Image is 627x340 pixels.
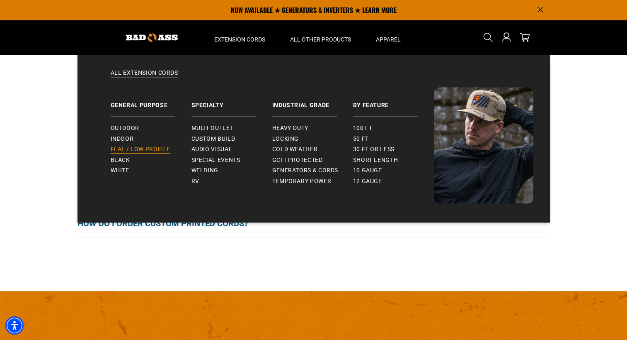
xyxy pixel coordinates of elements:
[111,155,191,166] a: Black
[191,125,234,132] span: Multi-Outlet
[191,144,272,155] a: Audio Visual
[111,125,139,132] span: Outdoor
[353,87,434,116] a: By Feature
[272,125,308,132] span: Heavy-Duty
[191,146,232,153] span: Audio Visual
[290,36,351,43] span: All Other Products
[272,134,353,144] a: Locking
[77,209,550,237] button: How do I order custom printed cords?
[272,155,353,166] a: GCFI-Protected
[191,134,272,144] a: Custom Build
[191,135,235,143] span: Custom Build
[500,20,513,55] a: Open this option
[353,157,398,164] span: Short Length
[214,36,265,43] span: Extension Cords
[353,178,382,185] span: 12 gauge
[111,167,129,174] span: White
[376,36,401,43] span: Apparel
[353,155,434,166] a: Short Length
[353,144,434,155] a: 30 ft or less
[518,32,531,42] a: cart
[482,31,495,44] summary: Search
[111,144,191,155] a: Flat / Low Profile
[363,20,413,55] summary: Apparel
[272,165,353,176] a: Generators & Cords
[272,178,332,185] span: Temporary Power
[272,146,318,153] span: Cold Weather
[77,217,261,230] span: How do I order custom printed cords?
[94,69,533,87] a: All Extension Cords
[111,165,191,176] a: White
[353,167,382,174] span: 10 gauge
[191,165,272,176] a: Welding
[353,176,434,187] a: 12 gauge
[272,144,353,155] a: Cold Weather
[191,123,272,134] a: Multi-Outlet
[5,316,24,335] div: Accessibility Menu
[191,155,272,166] a: Special Events
[353,135,369,143] span: 50 ft
[111,146,171,153] span: Flat / Low Profile
[111,87,191,116] a: General Purpose
[126,33,178,42] img: Bad Ass Extension Cords
[272,167,339,174] span: Generators & Cords
[353,165,434,176] a: 10 gauge
[272,123,353,134] a: Heavy-Duty
[272,176,353,187] a: Temporary Power
[191,167,218,174] span: Welding
[272,135,299,143] span: Locking
[434,87,533,203] img: Bad Ass Extension Cords
[353,123,434,134] a: 100 ft
[353,125,373,132] span: 100 ft
[191,87,272,116] a: Specialty
[191,176,272,187] a: RV
[191,178,199,185] span: RV
[111,157,130,164] span: Black
[272,157,323,164] span: GCFI-Protected
[353,134,434,144] a: 50 ft
[278,20,363,55] summary: All Other Products
[111,123,191,134] a: Outdoor
[202,20,278,55] summary: Extension Cords
[191,157,240,164] span: Special Events
[272,87,353,116] a: Industrial Grade
[111,134,191,144] a: Indoor
[111,135,134,143] span: Indoor
[353,146,395,153] span: 30 ft or less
